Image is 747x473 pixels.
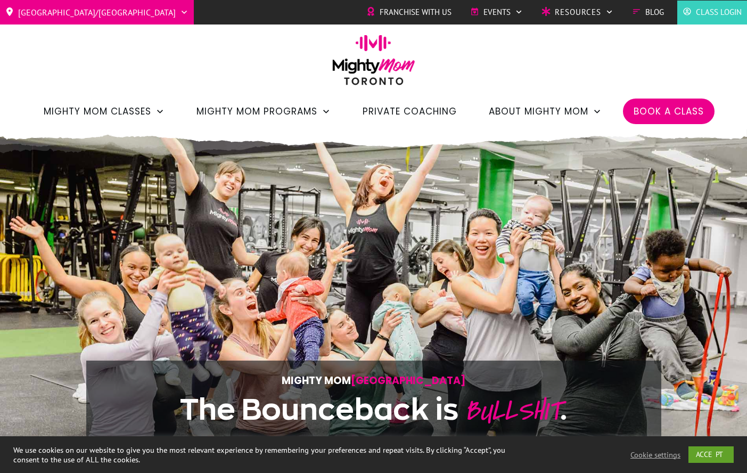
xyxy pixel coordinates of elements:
[119,372,629,389] p: Mighty Mom
[351,373,466,388] span: [GEOGRAPHIC_DATA]
[688,446,734,463] a: ACCEPT
[196,102,331,120] a: Mighty Mom Programs
[630,450,680,460] a: Cookie settings
[555,4,601,20] span: Resources
[541,4,613,20] a: Resources
[380,4,452,20] span: Franchise with Us
[44,102,165,120] a: Mighty Mom Classes
[119,390,629,468] h1: .
[180,393,458,425] span: The Bounceback is
[632,4,664,20] a: Blog
[634,102,704,120] a: Book a Class
[363,102,457,120] a: Private Coaching
[13,445,518,464] div: We use cookies on our website to give you the most relevant experience by remembering your prefer...
[489,102,602,120] a: About Mighty Mom
[202,433,545,465] span: The best is yet to come.
[5,4,188,21] a: [GEOGRAPHIC_DATA]/[GEOGRAPHIC_DATA]
[327,35,421,93] img: mightymom-logo-toronto
[470,4,523,20] a: Events
[645,4,664,20] span: Blog
[366,4,452,20] a: Franchise with Us
[483,4,511,20] span: Events
[489,102,588,120] span: About Mighty Mom
[683,4,742,20] a: Class Login
[44,102,151,120] span: Mighty Mom Classes
[696,4,742,20] span: Class Login
[464,391,560,431] span: BULLSHIT
[18,4,176,21] span: [GEOGRAPHIC_DATA]/[GEOGRAPHIC_DATA]
[196,102,317,120] span: Mighty Mom Programs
